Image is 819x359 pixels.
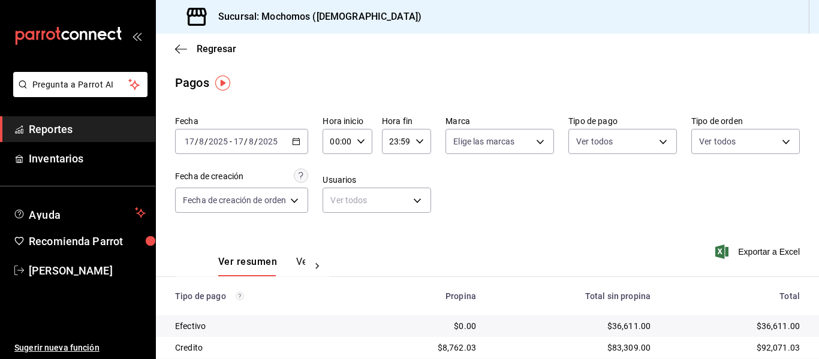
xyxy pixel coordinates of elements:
[8,87,147,99] a: Pregunta a Parrot AI
[29,206,130,220] span: Ayuda
[208,137,228,146] input: ----
[195,137,198,146] span: /
[209,10,421,24] h3: Sucursal: Mochomos ([DEMOGRAPHIC_DATA])
[175,170,243,183] div: Fecha de creación
[323,117,372,125] label: Hora inicio
[175,117,308,125] label: Fecha
[233,137,244,146] input: --
[323,176,431,184] label: Usuarios
[175,291,347,301] div: Tipo de pago
[175,74,209,92] div: Pagos
[699,135,736,147] span: Ver todos
[13,72,147,97] button: Pregunta a Parrot AI
[254,137,258,146] span: /
[218,256,277,276] button: Ver resumen
[382,117,431,125] label: Hora fin
[670,320,800,332] div: $36,611.00
[670,342,800,354] div: $92,071.03
[568,117,677,125] label: Tipo de pago
[230,137,232,146] span: -
[366,342,476,354] div: $8,762.03
[197,43,236,55] span: Regresar
[248,137,254,146] input: --
[453,135,514,147] span: Elige las marcas
[183,194,286,206] span: Fecha de creación de orden
[236,292,244,300] svg: Los pagos realizados con Pay y otras terminales son montos brutos.
[215,76,230,90] img: Tooltip marker
[29,121,146,137] span: Reportes
[184,137,195,146] input: --
[29,233,146,249] span: Recomienda Parrot
[175,43,236,55] button: Regresar
[29,263,146,279] span: [PERSON_NAME]
[495,342,651,354] div: $83,309.00
[29,150,146,167] span: Inventarios
[14,342,146,354] span: Sugerir nueva función
[198,137,204,146] input: --
[218,256,305,276] div: navigation tabs
[132,31,141,41] button: open_drawer_menu
[32,79,129,91] span: Pregunta a Parrot AI
[366,320,476,332] div: $0.00
[576,135,613,147] span: Ver todos
[445,117,554,125] label: Marca
[691,117,800,125] label: Tipo de orden
[718,245,800,259] button: Exportar a Excel
[495,291,651,301] div: Total sin propina
[296,256,341,276] button: Ver pagos
[175,342,347,354] div: Credito
[258,137,278,146] input: ----
[204,137,208,146] span: /
[495,320,651,332] div: $36,611.00
[175,320,347,332] div: Efectivo
[366,291,476,301] div: Propina
[244,137,248,146] span: /
[670,291,800,301] div: Total
[323,188,431,213] div: Ver todos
